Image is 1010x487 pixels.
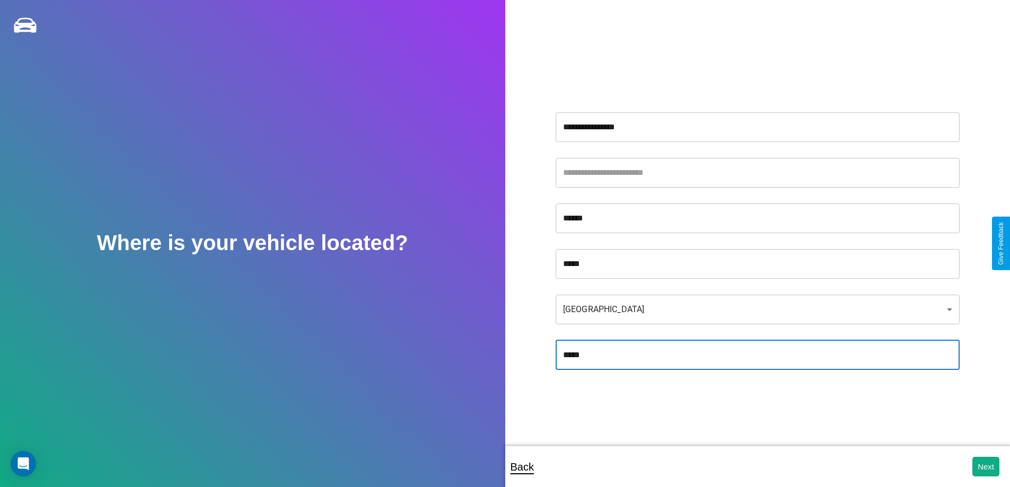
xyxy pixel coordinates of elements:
[972,457,999,476] button: Next
[97,231,408,255] h2: Where is your vehicle located?
[556,295,960,324] div: [GEOGRAPHIC_DATA]
[511,457,534,476] p: Back
[997,222,1005,265] div: Give Feedback
[11,451,36,476] div: Open Intercom Messenger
